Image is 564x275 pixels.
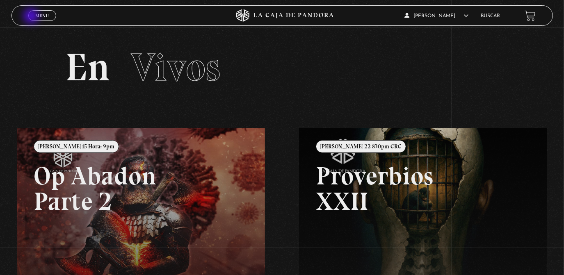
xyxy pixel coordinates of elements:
[35,13,49,18] span: Menu
[525,10,536,21] a: View your shopping cart
[66,48,499,87] h2: En
[32,20,52,26] span: Cerrar
[481,14,500,18] a: Buscar
[405,14,469,18] span: [PERSON_NAME]
[131,44,221,91] span: Vivos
